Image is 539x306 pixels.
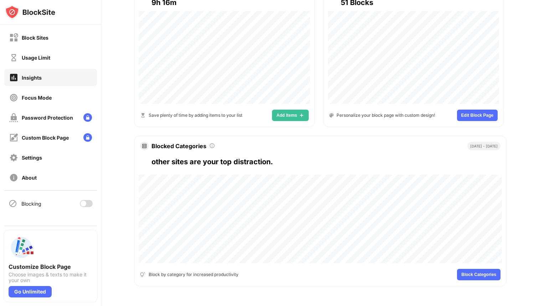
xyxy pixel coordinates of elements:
[21,201,41,207] div: Blocking
[22,175,37,181] div: About
[337,112,435,119] div: Personalize your block page with custom design!
[140,272,146,277] img: tips-and-updates-grey.svg
[9,173,18,182] img: about-off.svg
[9,263,93,270] div: Customize Block Page
[142,143,147,149] img: doughnut-graph-icon.svg
[272,110,308,121] button: Add Items
[329,113,334,117] img: color-pallet.svg
[9,133,18,142] img: customize-block-page-off.svg
[22,135,69,141] div: Custom Block Page
[149,271,238,278] div: Block by category for increased productivity
[276,113,297,117] span: Add Items
[9,33,18,42] img: block-off.svg
[9,286,52,297] div: Go Unlimited
[22,55,50,61] div: Usage Limit
[9,113,18,122] img: password-protection-off.svg
[83,133,92,142] img: lock-menu.svg
[467,142,500,150] div: [DATE] - [DATE]
[461,113,494,117] span: Edit Block Page
[9,153,18,162] img: settings-off.svg
[299,112,304,118] img: add-items.svg
[461,272,496,277] span: Block Categories
[152,142,206,150] div: Blocked Categories
[9,235,34,260] img: push-custom-page.svg
[22,95,52,101] div: Focus Mode
[140,112,146,118] img: hourglass.svg
[149,112,242,119] div: Save plenty of time by adding items to your list
[22,115,73,121] div: Password Protection
[22,75,42,81] div: Insights
[9,272,93,283] div: Choose images & texts to make it your own
[9,199,17,208] img: blocking-icon.svg
[9,53,18,62] img: time-usage-off.svg
[457,110,498,121] button: Edit Block Page
[5,5,55,19] img: logo-blocksite.svg
[209,143,215,149] img: tooltip.svg
[9,93,18,102] img: focus-off.svg
[457,269,500,280] button: Block Categories
[9,73,18,82] img: insights-on.svg
[22,155,42,161] div: Settings
[152,156,501,167] div: other sites are your top distraction.
[83,113,92,122] img: lock-menu.svg
[22,35,48,41] div: Block Sites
